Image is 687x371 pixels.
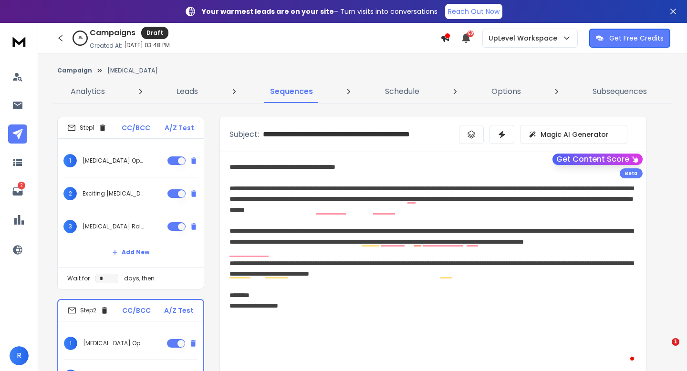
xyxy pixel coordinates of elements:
button: Get Content Score [552,154,643,165]
button: R [10,346,29,365]
li: Step1CC/BCCA/Z Test1[MEDICAL_DATA] Opportunity in [US_STATE] and [US_STATE]2Exciting [MEDICAL_DAT... [57,117,204,289]
p: Options [491,86,521,97]
p: [MEDICAL_DATA] Opportunity in [US_STATE] and [US_STATE] [83,157,144,165]
p: Sequences [270,86,313,97]
p: Leads [177,86,198,97]
span: 2 [63,187,77,200]
p: A/Z Test [164,306,194,315]
a: 2 [8,182,27,201]
button: Get Free Credits [589,29,670,48]
div: Step 1 [67,124,107,132]
div: Step 2 [68,306,109,315]
p: Get Free Credits [609,33,664,43]
p: A/Z Test [165,123,194,133]
p: [MEDICAL_DATA] [107,67,158,74]
p: [MEDICAL_DATA] Opportunity in [US_STATE] and [US_STATE] [83,340,144,347]
p: Subsequences [593,86,647,97]
p: [DATE] 03:48 PM [124,41,170,49]
p: Schedule [385,86,419,97]
p: UpLevel Workspace [489,33,561,43]
iframe: Intercom live chat [652,338,675,361]
span: 3 [63,220,77,233]
p: Magic AI Generator [541,130,609,139]
p: Analytics [71,86,105,97]
p: 2 [18,182,25,189]
h1: Campaigns [90,27,135,39]
p: 0 % [78,35,83,41]
p: Created At: [90,42,122,50]
p: Subject: [229,129,259,140]
button: Add New [104,243,157,262]
button: Campaign [57,67,92,74]
div: Draft [141,27,168,39]
a: Analytics [65,80,111,103]
p: CC/BCC [122,123,150,133]
div: Beta [620,168,643,178]
strong: Your warmest leads are on your site [202,7,334,16]
p: – Turn visits into conversations [202,7,437,16]
p: Reach Out Now [448,7,500,16]
span: 1 [64,337,77,350]
a: Options [486,80,527,103]
p: days, then [124,275,155,282]
a: Leads [171,80,204,103]
a: Subsequences [587,80,653,103]
button: Magic AI Generator [520,125,627,144]
img: logo [10,32,29,50]
span: 1 [63,154,77,167]
a: Reach Out Now [445,4,502,19]
p: [MEDICAL_DATA] Roles Offered in [US_STATE] and [US_STATE] [83,223,144,230]
span: 1 [672,338,679,346]
a: Schedule [379,80,425,103]
p: Wait for [67,275,90,282]
p: Exciting [MEDICAL_DATA] Positions in [US_STATE] and [US_STATE] [83,190,144,197]
span: 50 [467,31,474,37]
a: Sequences [264,80,319,103]
p: CC/BCC [122,306,151,315]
